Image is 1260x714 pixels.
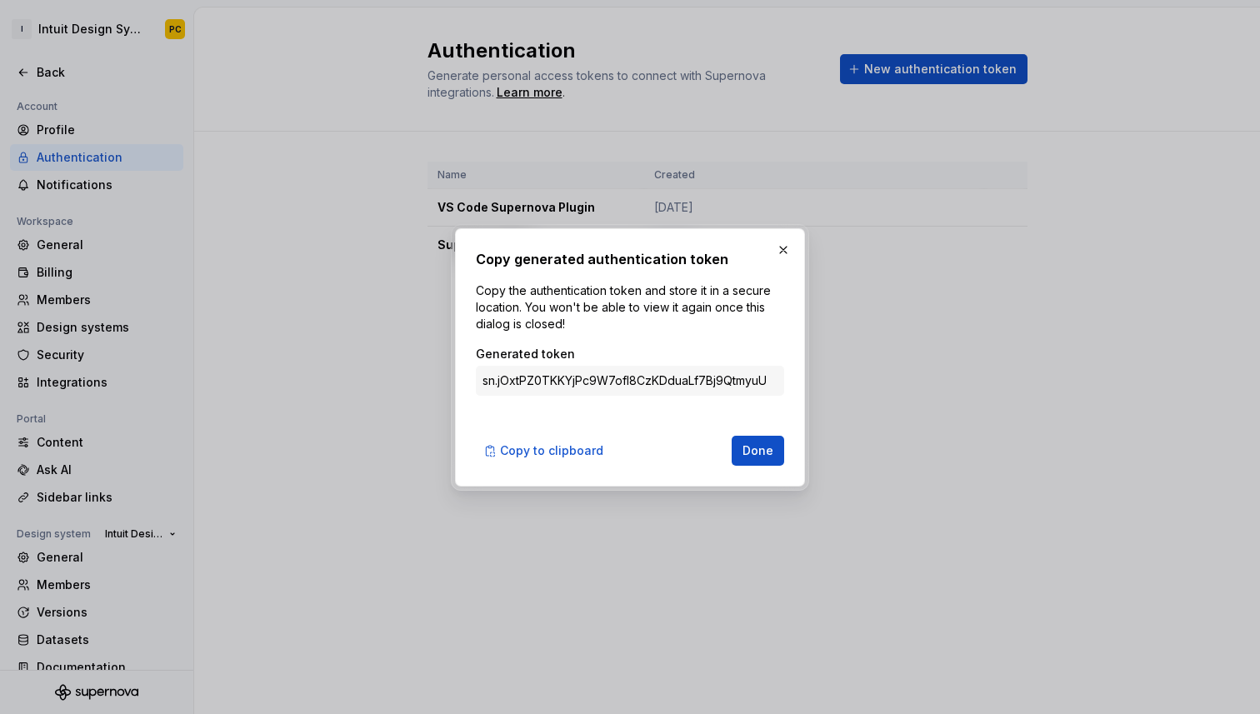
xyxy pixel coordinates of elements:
[476,282,784,332] p: Copy the authentication token and store it in a secure location. You won't be able to view it aga...
[732,436,784,466] button: Done
[476,436,614,466] button: Copy to clipboard
[500,442,603,459] span: Copy to clipboard
[742,442,773,459] span: Done
[476,249,784,269] h2: Copy generated authentication token
[476,346,575,362] label: Generated token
